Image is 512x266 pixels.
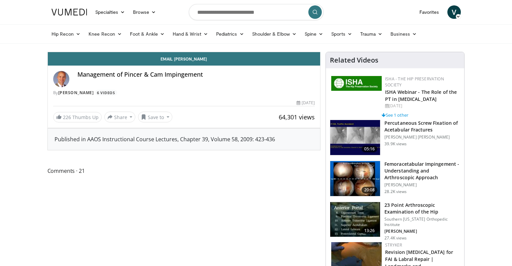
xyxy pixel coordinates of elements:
[189,4,323,20] input: Search topics, interventions
[415,5,443,19] a: Favorites
[362,187,378,193] span: 20:08
[279,113,315,121] span: 64,301 views
[385,76,444,88] a: ISHA - The Hip Preservation Society
[330,56,378,64] h4: Related Videos
[95,90,117,96] a: 6 Videos
[212,27,248,41] a: Pediatrics
[330,120,380,155] img: 134112_0000_1.png.150x105_q85_crop-smart_upscale.jpg
[447,5,461,19] a: V
[47,27,85,41] a: Hip Recon
[104,112,136,122] button: Share
[58,90,94,96] a: [PERSON_NAME]
[385,89,457,102] a: ISHA Webinar - The Role of the PT in [MEDICAL_DATA]
[55,135,314,143] div: Published in AAOS Instructional Course Lectures, Chapter 39, Volume 58, 2009: 423-436
[384,135,460,140] p: [PERSON_NAME] [PERSON_NAME]
[330,202,460,241] a: 13:26 23 Point Arthroscopic Examination of the Hip Southern [US_STATE] Orthopedic Institute [PERS...
[384,235,407,241] p: 27.4K views
[330,161,380,196] img: 410288_3.png.150x105_q85_crop-smart_upscale.jpg
[53,90,315,96] div: By
[330,202,380,237] img: oa8B-rsjN5HfbTbX4xMDoxOjBrO-I4W8.150x105_q85_crop-smart_upscale.jpg
[63,114,71,120] span: 226
[384,141,407,147] p: 39.9K views
[356,27,387,41] a: Trauma
[385,103,459,109] div: [DATE]
[53,71,69,87] img: Avatar
[77,71,315,78] h4: Management of Pincer & Cam Impingement
[53,112,102,122] a: 226 Thumbs Up
[48,52,320,66] a: Email [PERSON_NAME]
[138,112,172,122] button: Save to
[47,166,321,175] span: Comments 21
[84,27,126,41] a: Knee Recon
[384,217,460,227] p: Southern [US_STATE] Orthopedic Institute
[330,120,460,155] a: 05:16 Percutaneous Screw Fixation of Acetabular Fractures [PERSON_NAME] [PERSON_NAME] 39.9K views
[362,227,378,234] span: 13:26
[362,146,378,152] span: 05:16
[129,5,160,19] a: Browse
[384,229,460,234] p: [PERSON_NAME]
[52,9,87,15] img: VuMedi Logo
[384,120,460,133] h3: Percutaneous Screw Fixation of Acetabular Fractures
[126,27,169,41] a: Foot & Ankle
[386,27,421,41] a: Business
[330,161,460,196] a: 20:08 Femoracetabular Impingement - Understanding and Arthroscopic Approach [PERSON_NAME] 28.2K v...
[169,27,212,41] a: Hand & Wrist
[382,112,408,118] a: See 1 other
[384,202,460,215] h3: 23 Point Arthroscopic Examination of the Hip
[384,182,460,188] p: [PERSON_NAME]
[301,27,327,41] a: Spine
[91,5,129,19] a: Specialties
[331,76,382,91] img: a9f71565-a949-43e5-a8b1-6790787a27eb.jpg.150x105_q85_autocrop_double_scale_upscale_version-0.2.jpg
[297,100,315,106] div: [DATE]
[327,27,356,41] a: Sports
[384,161,460,181] h3: Femoracetabular Impingement - Understanding and Arthroscopic Approach
[248,27,301,41] a: Shoulder & Elbow
[384,189,407,194] p: 28.2K views
[385,242,402,248] a: Stryker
